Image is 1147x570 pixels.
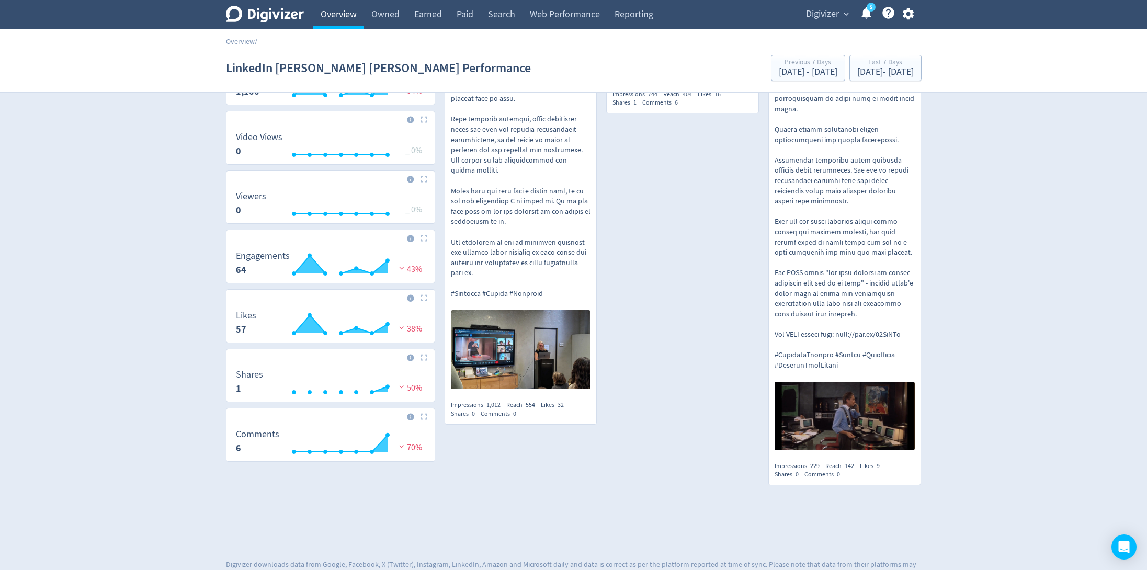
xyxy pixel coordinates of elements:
[825,462,860,471] div: Reach
[236,250,290,262] dt: Engagements
[236,442,241,454] strong: 6
[396,264,407,272] img: negative-performance.svg
[842,9,851,19] span: expand_more
[421,294,427,301] img: Placeholder
[421,176,427,183] img: Placeholder
[804,470,846,479] div: Comments
[236,264,246,276] strong: 64
[396,383,407,391] img: negative-performance.svg
[775,382,915,450] img: https://media.cf.digivizer.com/images/linkedin-1455007-urn:li:share:7378263889505017856-8fab80fc8...
[612,90,663,99] div: Impressions
[226,37,255,46] a: Overview
[451,401,506,409] div: Impressions
[541,401,570,409] div: Likes
[396,324,407,332] img: negative-performance.svg
[421,235,427,242] img: Placeholder
[663,90,698,99] div: Reach
[231,370,430,397] svg: Shares 1
[796,470,799,478] span: 0
[642,98,684,107] div: Comments
[857,59,914,67] div: Last 7 Days
[648,90,657,98] span: 744
[633,98,637,107] span: 1
[472,409,475,418] span: 0
[849,55,922,81] button: Last 7 Days[DATE]- [DATE]
[236,131,282,143] dt: Video Views
[779,59,837,67] div: Previous 7 Days
[231,191,430,219] svg: Viewers 0
[421,116,427,123] img: Placeholder
[396,264,422,275] span: 43%
[396,442,422,453] span: 70%
[857,67,914,77] div: [DATE] - [DATE]
[714,90,721,98] span: 16
[1111,534,1137,560] div: Open Intercom Messenger
[421,354,427,361] img: Placeholder
[236,323,246,336] strong: 57
[396,383,422,393] span: 50%
[396,442,407,450] img: negative-performance.svg
[558,401,564,409] span: 32
[802,6,851,22] button: Digivizer
[869,4,872,11] text: 5
[236,310,256,322] dt: Likes
[698,90,726,99] div: Likes
[860,462,885,471] div: Likes
[683,90,692,98] span: 404
[775,462,825,471] div: Impressions
[236,428,279,440] dt: Comments
[231,311,430,338] svg: Likes 57
[526,401,535,409] span: 554
[877,462,880,470] span: 9
[779,67,837,77] div: [DATE] - [DATE]
[867,3,876,12] a: 5
[675,98,678,107] span: 6
[806,6,839,22] span: Digivizer
[506,401,541,409] div: Reach
[236,190,266,202] dt: Viewers
[226,51,531,85] h1: LinkedIn [PERSON_NAME] [PERSON_NAME] Performance
[255,37,257,46] span: /
[396,324,422,334] span: 38%
[845,462,854,470] span: 142
[612,98,642,107] div: Shares
[810,462,820,470] span: 229
[481,409,522,418] div: Comments
[451,310,591,389] img: https://media.cf.digivizer.com/images/linkedin-1455007-urn:li:ugcPost:7377107299733213185-0eea3fe...
[236,145,241,157] strong: 0
[486,401,501,409] span: 1,012
[231,251,430,279] svg: Engagements 64
[771,55,845,81] button: Previous 7 Days[DATE] - [DATE]
[236,204,241,216] strong: 0
[236,382,241,395] strong: 1
[775,470,804,479] div: Shares
[231,132,430,160] svg: Video Views 0
[236,369,263,381] dt: Shares
[405,204,422,215] span: _ 0%
[451,409,481,418] div: Shares
[837,470,840,478] span: 0
[231,429,430,457] svg: Comments 6
[421,413,427,420] img: Placeholder
[513,409,516,418] span: 0
[405,145,422,156] span: _ 0%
